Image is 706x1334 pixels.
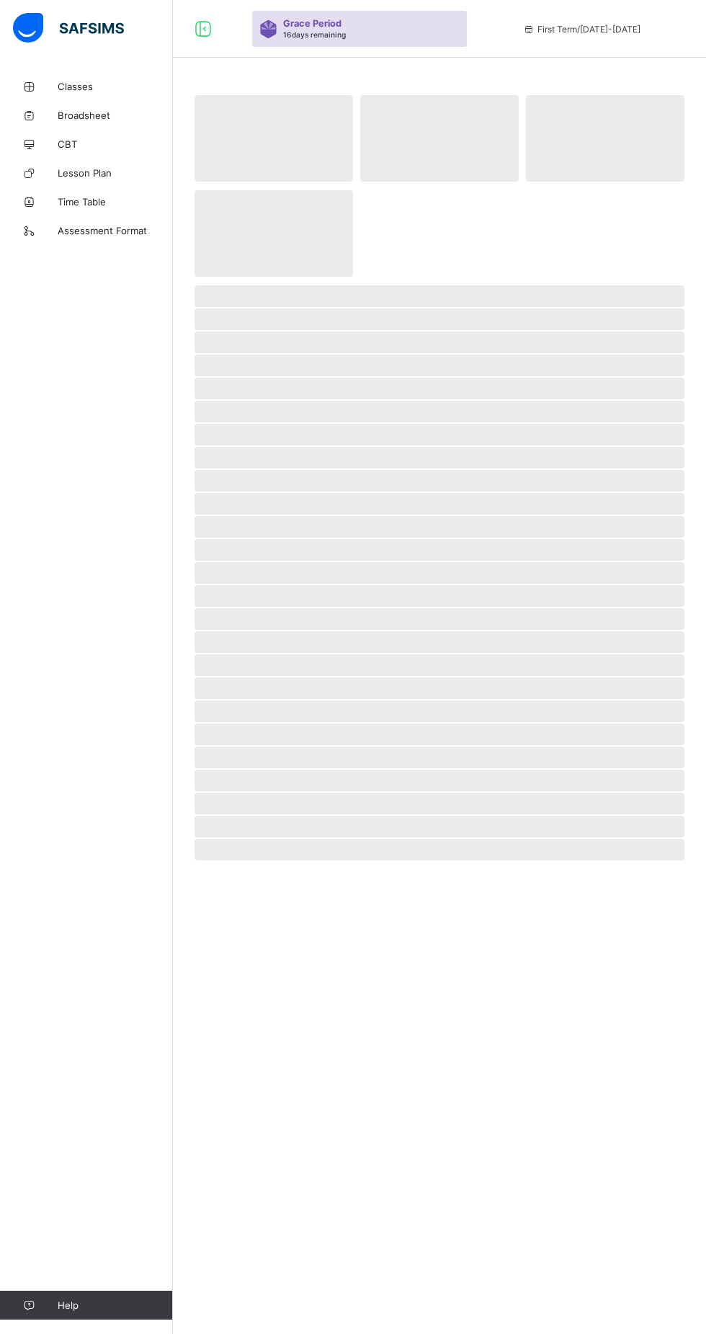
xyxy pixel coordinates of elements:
span: ‌ [195,654,684,676]
span: ‌ [195,516,684,538]
span: ‌ [195,770,684,791]
span: CBT [58,138,173,150]
span: ‌ [360,95,519,182]
span: ‌ [195,677,684,699]
span: Classes [58,81,173,92]
span: ‌ [195,793,684,814]
img: safsims [13,13,124,43]
span: ‌ [195,839,684,861]
span: Time Table [58,196,173,208]
span: ‌ [195,447,684,468]
span: session/term information [523,24,640,35]
span: 16 days remaining [283,30,346,39]
span: ‌ [195,378,684,399]
span: ‌ [195,562,684,584]
span: ‌ [195,190,353,277]
span: ‌ [195,493,684,515]
span: ‌ [195,424,684,445]
span: ‌ [195,724,684,745]
span: ‌ [195,539,684,561]
span: ‌ [195,401,684,422]
span: ‌ [195,355,684,376]
span: ‌ [195,332,684,353]
img: sticker-purple.71386a28dfed39d6af7621340158ba97.svg [259,20,277,38]
span: Help [58,1299,172,1311]
span: ‌ [195,585,684,607]
span: Grace Period [283,18,341,29]
span: ‌ [195,285,684,307]
span: ‌ [195,631,684,653]
span: Lesson Plan [58,167,173,179]
span: ‌ [195,95,353,182]
span: ‌ [195,816,684,837]
span: ‌ [195,308,684,330]
span: Broadsheet [58,110,173,121]
span: ‌ [526,95,684,182]
span: ‌ [195,747,684,768]
span: ‌ [195,608,684,630]
span: ‌ [195,470,684,492]
span: ‌ [195,701,684,722]
span: Assessment Format [58,225,173,236]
